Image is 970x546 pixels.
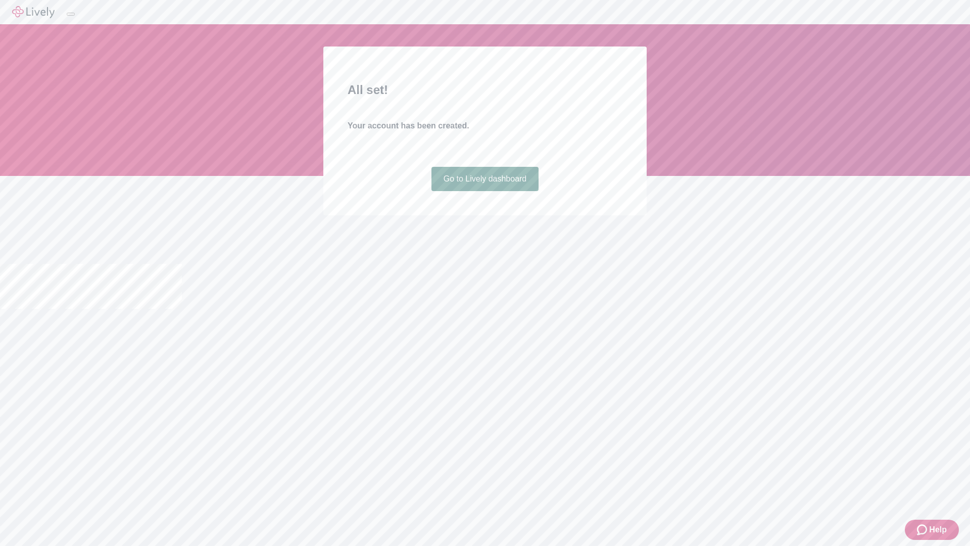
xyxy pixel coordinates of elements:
[12,6,55,18] img: Lively
[929,524,947,536] span: Help
[905,520,959,540] button: Zendesk support iconHelp
[917,524,929,536] svg: Zendesk support icon
[348,81,622,99] h2: All set!
[348,120,622,132] h4: Your account has been created.
[431,167,539,191] a: Go to Lively dashboard
[67,13,75,16] button: Log out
